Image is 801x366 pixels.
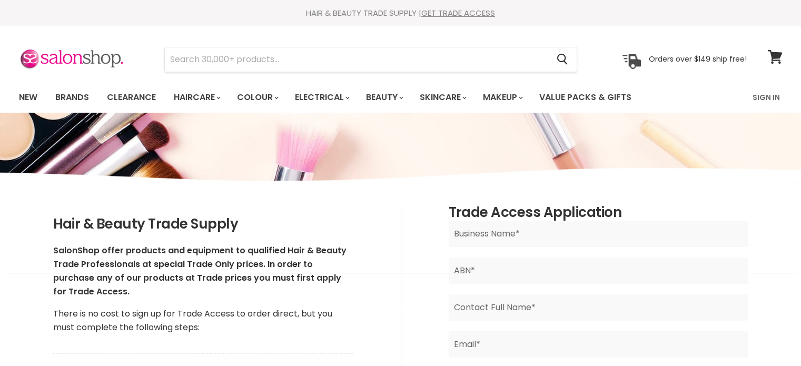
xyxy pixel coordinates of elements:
[358,86,410,108] a: Beauty
[412,86,473,108] a: Skincare
[47,86,97,108] a: Brands
[449,205,748,221] h2: Trade Access Application
[229,86,285,108] a: Colour
[99,86,164,108] a: Clearance
[421,7,495,18] a: GET TRADE ACCESS
[549,47,577,72] button: Search
[164,47,577,72] form: Product
[287,86,356,108] a: Electrical
[531,86,639,108] a: Value Packs & Gifts
[649,54,747,64] p: Orders over $149 ship free!
[11,86,45,108] a: New
[53,307,353,334] p: There is no cost to sign up for Trade Access to order direct, but you must complete the following...
[166,86,227,108] a: Haircare
[746,86,786,108] a: Sign In
[165,47,549,72] input: Search
[53,216,353,232] h2: Hair & Beauty Trade Supply
[475,86,529,108] a: Makeup
[6,8,796,18] div: HAIR & BEAUTY TRADE SUPPLY |
[11,82,693,113] ul: Main menu
[53,244,353,299] p: SalonShop offer products and equipment to qualified Hair & Beauty Trade Professionals at special ...
[6,82,796,113] nav: Main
